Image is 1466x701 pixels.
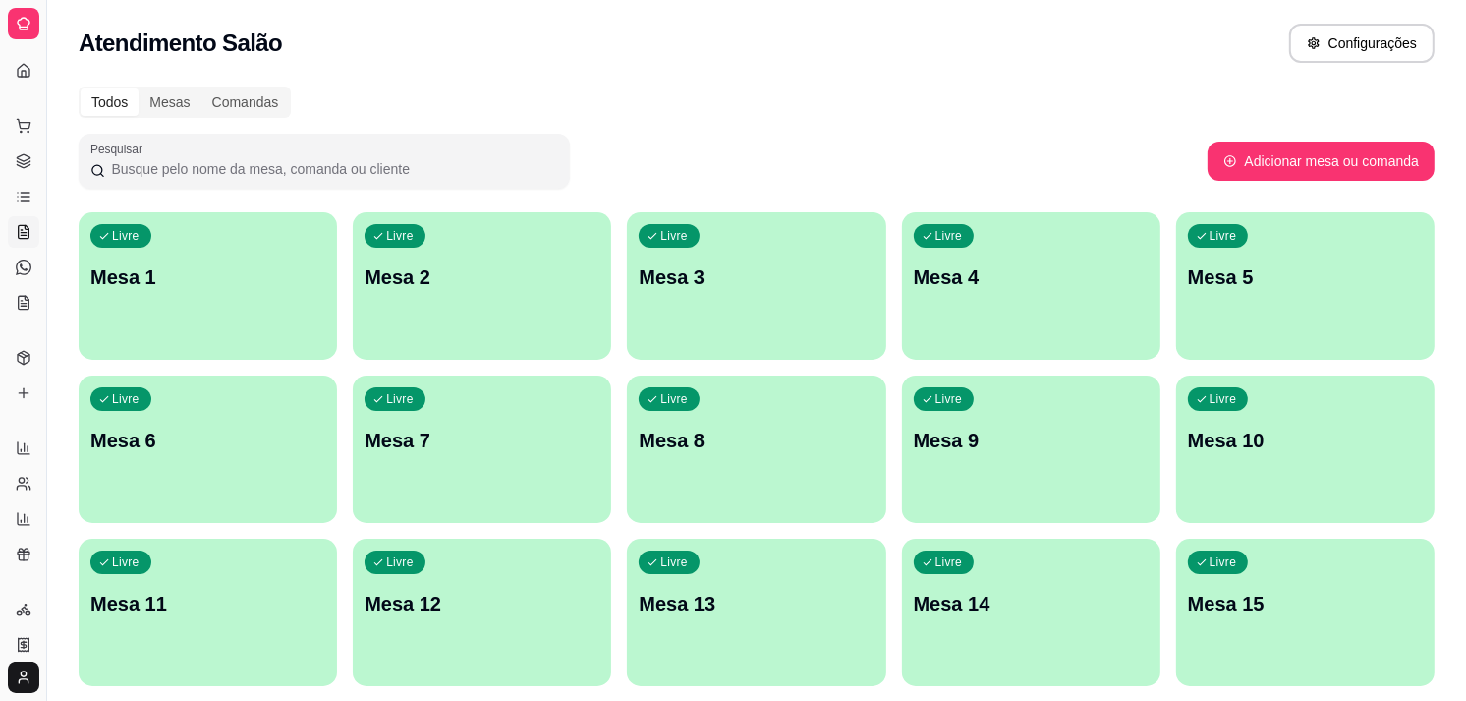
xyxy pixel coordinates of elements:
p: Mesa 2 [365,263,599,291]
p: Mesa 10 [1188,427,1423,454]
input: Pesquisar [105,159,558,179]
button: LivreMesa 12 [353,539,611,686]
button: Configurações [1289,24,1435,63]
button: LivreMesa 11 [79,539,337,686]
h2: Atendimento Salão [79,28,282,59]
p: Mesa 11 [90,590,325,617]
p: Mesa 9 [914,427,1149,454]
button: LivreMesa 5 [1176,212,1435,360]
button: LivreMesa 3 [627,212,885,360]
p: Mesa 13 [639,590,874,617]
p: Livre [935,391,963,407]
p: Livre [935,228,963,244]
div: Mesas [139,88,200,116]
button: Adicionar mesa ou comanda [1208,142,1435,181]
p: Mesa 8 [639,427,874,454]
p: Livre [660,391,688,407]
p: Livre [935,555,963,570]
button: LivreMesa 7 [353,376,611,523]
p: Livre [112,228,140,244]
p: Mesa 5 [1188,263,1423,291]
div: Comandas [201,88,290,116]
button: LivreMesa 10 [1176,376,1435,523]
p: Livre [660,228,688,244]
p: Mesa 1 [90,263,325,291]
button: LivreMesa 13 [627,539,885,686]
p: Mesa 3 [639,263,874,291]
p: Mesa 15 [1188,590,1423,617]
button: LivreMesa 14 [902,539,1160,686]
p: Livre [386,555,414,570]
button: LivreMesa 4 [902,212,1160,360]
div: Todos [81,88,139,116]
button: LivreMesa 9 [902,376,1160,523]
button: LivreMesa 6 [79,376,337,523]
p: Mesa 4 [914,263,1149,291]
p: Mesa 12 [365,590,599,617]
p: Mesa 14 [914,590,1149,617]
p: Livre [660,555,688,570]
p: Livre [386,228,414,244]
label: Pesquisar [90,141,149,157]
p: Livre [112,391,140,407]
p: Livre [1210,555,1237,570]
button: LivreMesa 8 [627,376,885,523]
p: Mesa 6 [90,427,325,454]
p: Livre [1210,391,1237,407]
button: LivreMesa 15 [1176,539,1435,686]
p: Livre [386,391,414,407]
p: Livre [112,555,140,570]
p: Livre [1210,228,1237,244]
button: LivreMesa 1 [79,212,337,360]
button: LivreMesa 2 [353,212,611,360]
p: Mesa 7 [365,427,599,454]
